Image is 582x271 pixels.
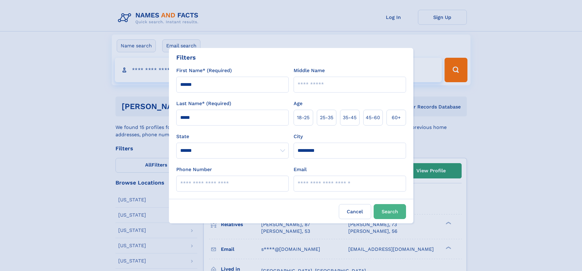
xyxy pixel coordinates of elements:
[176,100,231,107] label: Last Name* (Required)
[320,114,333,121] span: 25‑35
[294,100,302,107] label: Age
[294,133,303,140] label: City
[366,114,380,121] span: 45‑60
[343,114,357,121] span: 35‑45
[176,53,196,62] div: Filters
[176,166,212,173] label: Phone Number
[294,166,307,173] label: Email
[176,133,289,140] label: State
[374,204,406,219] button: Search
[176,67,232,74] label: First Name* (Required)
[339,204,371,219] label: Cancel
[392,114,401,121] span: 60+
[297,114,309,121] span: 18‑25
[294,67,325,74] label: Middle Name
